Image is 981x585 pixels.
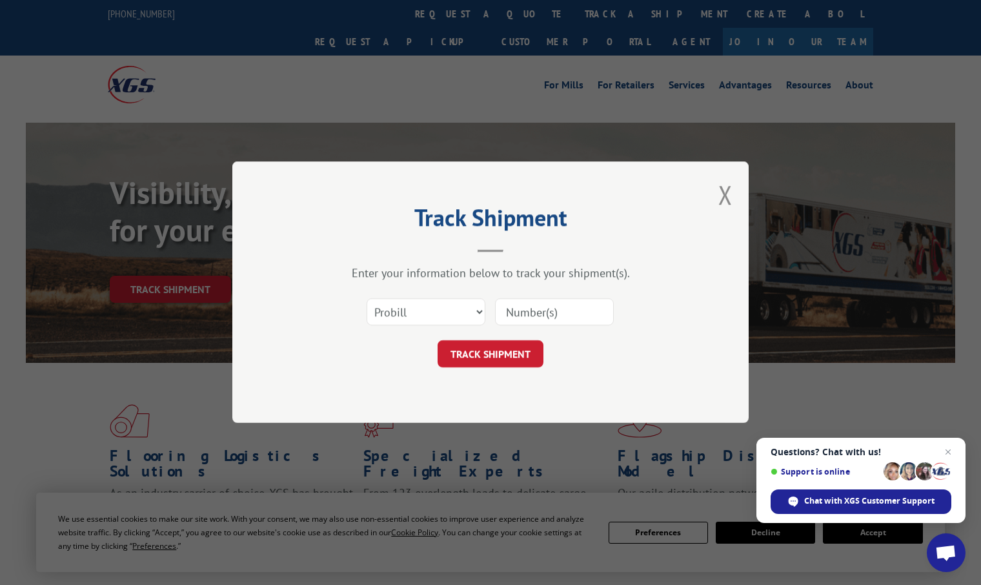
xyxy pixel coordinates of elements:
span: Questions? Chat with us! [771,447,951,457]
input: Number(s) [495,299,614,326]
button: Close modal [718,178,733,212]
div: Open chat [927,533,966,572]
h2: Track Shipment [297,209,684,233]
button: TRACK SHIPMENT [438,341,543,368]
span: Close chat [940,444,956,460]
span: Support is online [771,467,879,477]
span: Chat with XGS Customer Support [804,495,935,507]
div: Enter your information below to track your shipment(s). [297,266,684,281]
div: Chat with XGS Customer Support [771,489,951,514]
